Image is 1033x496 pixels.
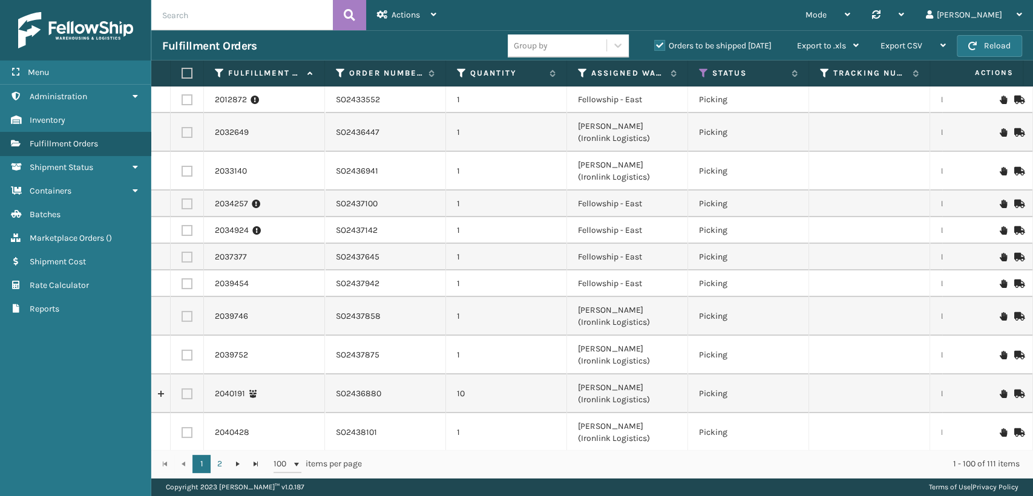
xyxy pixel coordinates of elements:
[215,94,247,106] a: 2012872
[1000,167,1007,175] i: On Hold
[567,413,688,452] td: [PERSON_NAME] (Ironlink Logistics)
[30,256,86,267] span: Shipment Cost
[162,39,257,53] h3: Fulfillment Orders
[30,280,89,290] span: Rate Calculator
[1000,428,1007,437] i: On Hold
[446,270,567,297] td: 1
[446,374,567,413] td: 10
[1014,279,1022,288] i: Mark as Shipped
[688,113,809,152] td: Picking
[446,113,567,152] td: 1
[228,68,301,79] label: Fulfillment Order Id
[1000,390,1007,398] i: On Hold
[215,349,248,361] a: 2039752
[936,63,1020,83] span: Actions
[567,336,688,374] td: [PERSON_NAME] (Ironlink Logistics)
[446,152,567,191] td: 1
[567,270,688,297] td: Fellowship - East
[336,198,378,210] a: SO2437100
[274,458,292,470] span: 100
[567,244,688,270] td: Fellowship - East
[30,304,59,314] span: Reports
[1000,279,1007,288] i: On Hold
[229,455,247,473] a: Go to the next page
[446,413,567,452] td: 1
[688,191,809,217] td: Picking
[233,459,243,469] span: Go to the next page
[1014,226,1022,235] i: Mark as Shipped
[379,458,1020,470] div: 1 - 100 of 111 items
[30,186,71,196] span: Containers
[1014,312,1022,321] i: Mark as Shipped
[166,478,304,496] p: Copyright 2023 [PERSON_NAME]™ v 1.0.187
[106,233,112,243] span: ( )
[929,483,971,491] a: Terms of Use
[688,217,809,244] td: Picking
[929,478,1018,496] div: |
[446,217,567,244] td: 1
[688,86,809,113] td: Picking
[972,483,1018,491] a: Privacy Policy
[1014,428,1022,437] i: Mark as Shipped
[1014,96,1022,104] i: Mark as Shipped
[654,41,772,51] label: Orders to be shipped [DATE]
[336,94,380,106] a: SO2433552
[688,270,809,297] td: Picking
[336,310,381,322] a: SO2437858
[1014,253,1022,261] i: Mark as Shipped
[446,86,567,113] td: 1
[336,349,379,361] a: SO2437875
[251,459,261,469] span: Go to the last page
[688,413,809,452] td: Picking
[1000,200,1007,208] i: On Hold
[30,162,93,172] span: Shipment Status
[688,374,809,413] td: Picking
[215,224,249,237] a: 2034924
[215,165,247,177] a: 2033140
[446,191,567,217] td: 1
[192,455,211,473] a: 1
[215,278,249,290] a: 2039454
[336,278,379,290] a: SO2437942
[30,91,87,102] span: Administration
[30,233,104,243] span: Marketplace Orders
[30,139,98,149] span: Fulfillment Orders
[215,251,247,263] a: 2037377
[215,310,248,322] a: 2039746
[567,113,688,152] td: [PERSON_NAME] (Ironlink Logistics)
[514,39,548,52] div: Group by
[247,455,265,473] a: Go to the last page
[336,224,378,237] a: SO2437142
[805,10,827,20] span: Mode
[274,455,362,473] span: items per page
[215,388,245,400] a: 2040191
[211,455,229,473] a: 2
[349,68,422,79] label: Order Number
[1014,390,1022,398] i: Mark as Shipped
[1000,253,1007,261] i: On Hold
[446,244,567,270] td: 1
[1000,96,1007,104] i: On Hold
[1014,167,1022,175] i: Mark as Shipped
[215,198,248,210] a: 2034257
[881,41,922,51] span: Export CSV
[797,41,846,51] span: Export to .xls
[30,209,61,220] span: Batches
[567,152,688,191] td: [PERSON_NAME] (Ironlink Logistics)
[336,251,379,263] a: SO2437645
[18,12,133,48] img: logo
[336,388,381,400] a: SO2436880
[1014,351,1022,359] i: Mark as Shipped
[215,426,249,439] a: 2040428
[688,336,809,374] td: Picking
[688,244,809,270] td: Picking
[1000,312,1007,321] i: On Hold
[567,297,688,336] td: [PERSON_NAME] (Ironlink Logistics)
[336,126,379,139] a: SO2436447
[1000,128,1007,137] i: On Hold
[336,426,377,439] a: SO2438101
[833,68,907,79] label: Tracking Number
[567,374,688,413] td: [PERSON_NAME] (Ironlink Logistics)
[446,297,567,336] td: 1
[567,191,688,217] td: Fellowship - East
